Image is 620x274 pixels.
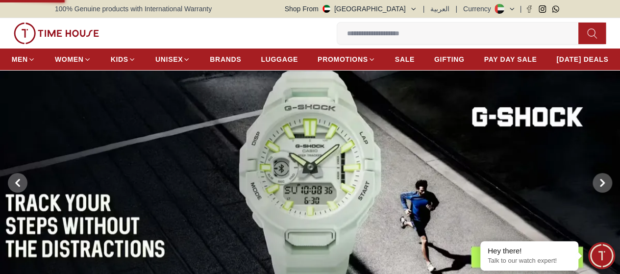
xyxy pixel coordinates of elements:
div: Chat Widget [588,242,615,269]
span: WOMEN [55,54,84,64]
span: GIFTING [434,54,465,64]
span: | [520,4,521,14]
a: WOMEN [55,50,91,68]
img: ... [14,23,99,44]
span: | [423,4,425,14]
p: Talk to our watch expert! [488,257,571,265]
a: Whatsapp [552,5,559,13]
div: Currency [463,4,495,14]
a: SALE [395,50,415,68]
a: LUGGAGE [261,50,298,68]
a: MEN [12,50,35,68]
span: LUGGAGE [261,54,298,64]
a: UNISEX [155,50,190,68]
span: 100% Genuine products with International Warranty [55,4,212,14]
span: | [455,4,457,14]
div: Hey there! [488,246,571,256]
span: PAY DAY SALE [484,54,537,64]
button: Shop From[GEOGRAPHIC_DATA] [285,4,417,14]
a: PROMOTIONS [318,50,375,68]
span: SALE [395,54,415,64]
img: United Arab Emirates [322,5,330,13]
a: [DATE] DEALS [556,50,608,68]
span: MEN [12,54,28,64]
a: Facebook [525,5,533,13]
a: Instagram [539,5,546,13]
a: KIDS [111,50,136,68]
span: UNISEX [155,54,183,64]
button: العربية [430,4,449,14]
a: PAY DAY SALE [484,50,537,68]
span: KIDS [111,54,128,64]
span: PROMOTIONS [318,54,368,64]
span: [DATE] DEALS [556,54,608,64]
span: BRANDS [210,54,241,64]
a: BRANDS [210,50,241,68]
a: GIFTING [434,50,465,68]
